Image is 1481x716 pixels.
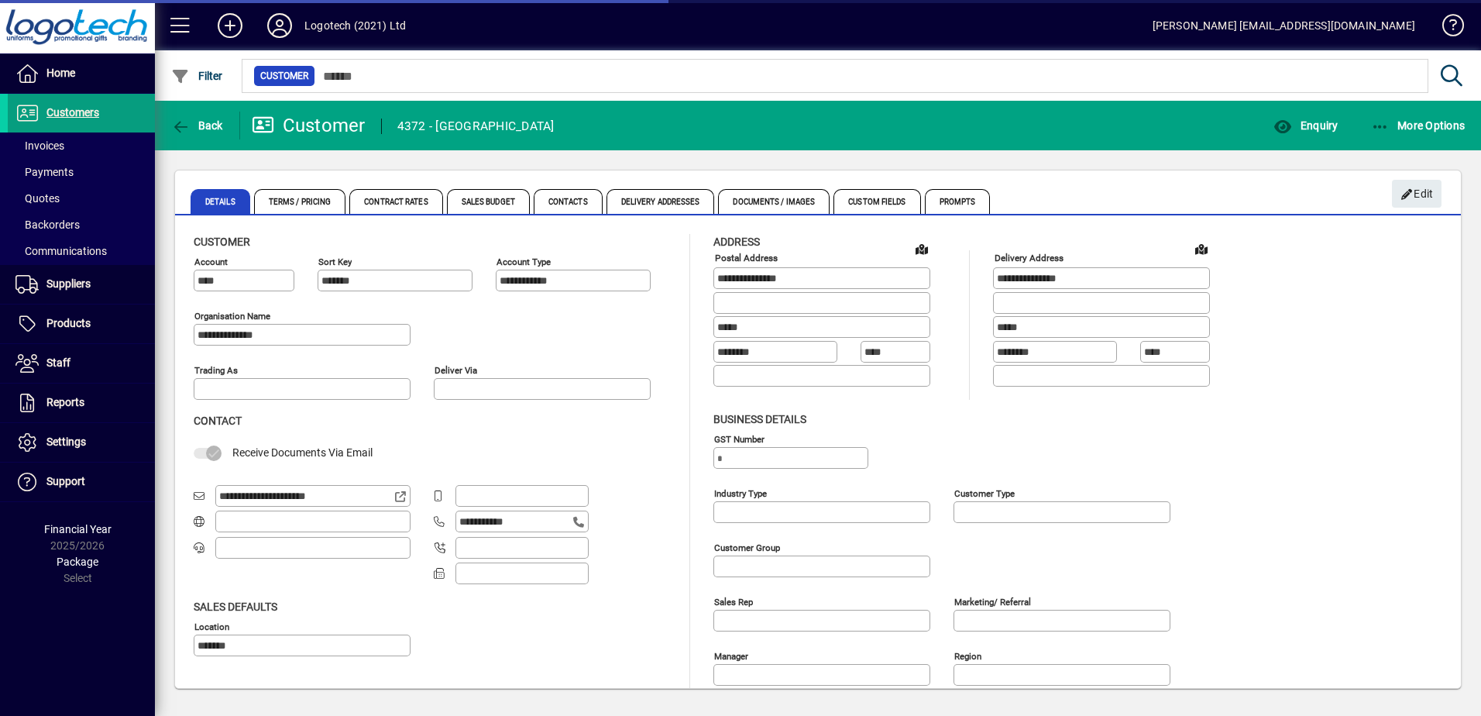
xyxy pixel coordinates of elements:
span: Payments [15,166,74,178]
a: Knowledge Base [1431,3,1462,53]
span: More Options [1371,119,1466,132]
span: Terms / Pricing [254,189,346,214]
span: Contract Rates [349,189,442,214]
mat-label: Sales rep [714,596,753,607]
a: Home [8,54,155,93]
mat-label: Deliver via [435,365,477,376]
a: Payments [8,159,155,185]
mat-label: Account [194,256,228,267]
a: Staff [8,344,155,383]
span: Edit [1400,181,1434,207]
a: Backorders [8,212,155,238]
span: Home [46,67,75,79]
button: Filter [167,62,227,90]
span: Details [191,189,250,214]
app-page-header-button: Back [155,112,240,139]
span: Quotes [15,192,60,205]
mat-label: Manager [714,650,748,661]
a: Quotes [8,185,155,212]
span: Contact [194,415,242,427]
mat-label: Marketing/ Referral [954,596,1031,607]
span: Customer [260,68,308,84]
a: Invoices [8,133,155,159]
span: Sales Budget [447,189,530,214]
span: Customer [194,236,250,248]
button: Back [167,112,227,139]
span: Backorders [15,219,80,231]
span: Invoices [15,139,64,152]
mat-label: Region [954,650,981,661]
div: 4372 - [GEOGRAPHIC_DATA] [397,114,555,139]
span: Delivery Addresses [606,189,715,214]
span: Filter [171,70,223,82]
mat-label: Trading as [194,365,238,376]
mat-label: Customer group [714,542,780,552]
span: Sales defaults [194,601,277,613]
a: Reports [8,384,155,422]
span: Documents / Images [718,189,830,214]
span: Custom Fields [833,189,920,214]
mat-label: Sort key [318,256,352,267]
span: Suppliers [46,277,91,290]
mat-label: Industry type [714,487,767,498]
mat-label: Location [194,621,229,632]
span: Reports [46,396,84,408]
span: Receive Documents Via Email [232,446,373,459]
button: Edit [1392,180,1441,208]
a: Support [8,463,155,501]
div: Customer [252,113,366,138]
button: Enquiry [1270,112,1342,139]
button: Profile [255,12,304,40]
div: [PERSON_NAME] [EMAIL_ADDRESS][DOMAIN_NAME] [1153,13,1415,38]
a: Suppliers [8,265,155,304]
a: Communications [8,238,155,264]
mat-label: Account Type [497,256,551,267]
span: Support [46,475,85,487]
span: Back [171,119,223,132]
span: Customers [46,106,99,119]
span: Contacts [534,189,603,214]
span: Business details [713,413,806,425]
a: View on map [1189,236,1214,261]
span: Staff [46,356,70,369]
span: Communications [15,245,107,257]
span: Address [713,236,760,248]
span: Products [46,317,91,329]
span: Financial Year [44,523,112,535]
a: View on map [909,236,934,261]
span: Package [57,556,98,568]
span: Prompts [925,189,991,214]
a: Settings [8,423,155,462]
mat-label: Organisation name [194,311,270,322]
div: Logotech (2021) Ltd [304,13,406,38]
mat-label: GST Number [714,433,765,444]
a: Products [8,305,155,343]
span: Settings [46,435,86,448]
button: Add [205,12,255,40]
span: Enquiry [1273,119,1338,132]
mat-label: Customer type [954,487,1015,498]
button: More Options [1367,112,1469,139]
